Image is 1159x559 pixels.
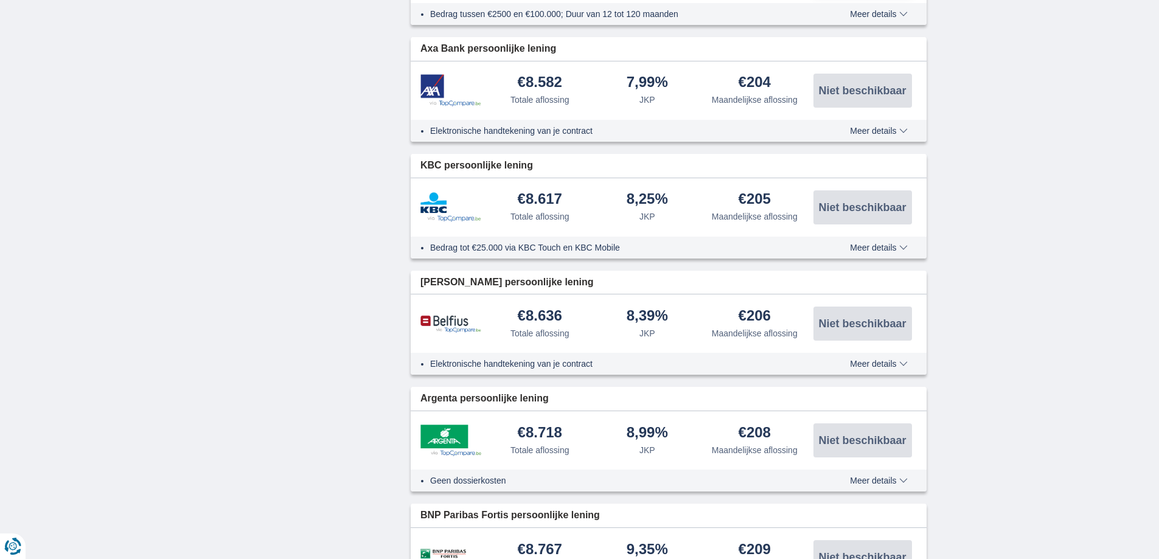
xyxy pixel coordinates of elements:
div: €204 [739,75,771,91]
div: Maandelijkse aflossing [712,327,798,339]
img: product.pl.alt Belfius [420,315,481,333]
img: product.pl.alt Axa Bank [420,74,481,106]
button: Meer details [841,359,916,369]
div: €205 [739,192,771,208]
div: 8,25% [627,192,668,208]
span: Niet beschikbaar [818,202,906,213]
div: €209 [739,542,771,558]
button: Niet beschikbaar [813,307,912,341]
button: Niet beschikbaar [813,423,912,457]
button: Meer details [841,243,916,252]
div: €8.636 [518,308,562,325]
button: Meer details [841,476,916,485]
div: JKP [639,210,655,223]
div: 8,39% [627,308,668,325]
div: JKP [639,327,655,339]
div: JKP [639,444,655,456]
li: Bedrag tussen €2500 en €100.000; Duur van 12 tot 120 maanden [430,8,806,20]
div: €206 [739,308,771,325]
div: JKP [639,94,655,106]
div: Totale aflossing [510,327,569,339]
div: 8,99% [627,425,668,442]
span: [PERSON_NAME] persoonlijke lening [420,276,593,290]
button: Niet beschikbaar [813,190,912,224]
span: Niet beschikbaar [818,435,906,446]
span: Niet beschikbaar [818,85,906,96]
span: Argenta persoonlijke lening [420,392,549,406]
span: Meer details [850,359,907,368]
img: product.pl.alt KBC [420,192,481,221]
li: Bedrag tot €25.000 via KBC Touch en KBC Mobile [430,241,806,254]
div: Totale aflossing [510,444,569,456]
span: Niet beschikbaar [818,318,906,329]
li: Elektronische handtekening van je contract [430,125,806,137]
span: Meer details [850,127,907,135]
span: Meer details [850,10,907,18]
div: 7,99% [627,75,668,91]
li: Geen dossierkosten [430,474,806,487]
img: product.pl.alt Argenta [420,425,481,456]
div: €208 [739,425,771,442]
div: Maandelijkse aflossing [712,94,798,106]
div: Totale aflossing [510,210,569,223]
span: Axa Bank persoonlijke lening [420,42,556,56]
span: Meer details [850,476,907,485]
div: Totale aflossing [510,94,569,106]
div: 9,35% [627,542,668,558]
span: Meer details [850,243,907,252]
div: €8.767 [518,542,562,558]
div: Maandelijkse aflossing [712,444,798,456]
li: Elektronische handtekening van je contract [430,358,806,370]
span: KBC persoonlijke lening [420,159,533,173]
span: BNP Paribas Fortis persoonlijke lening [420,509,600,523]
div: €8.582 [518,75,562,91]
div: €8.718 [518,425,562,442]
button: Meer details [841,9,916,19]
button: Meer details [841,126,916,136]
div: Maandelijkse aflossing [712,210,798,223]
div: €8.617 [518,192,562,208]
button: Niet beschikbaar [813,74,912,108]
